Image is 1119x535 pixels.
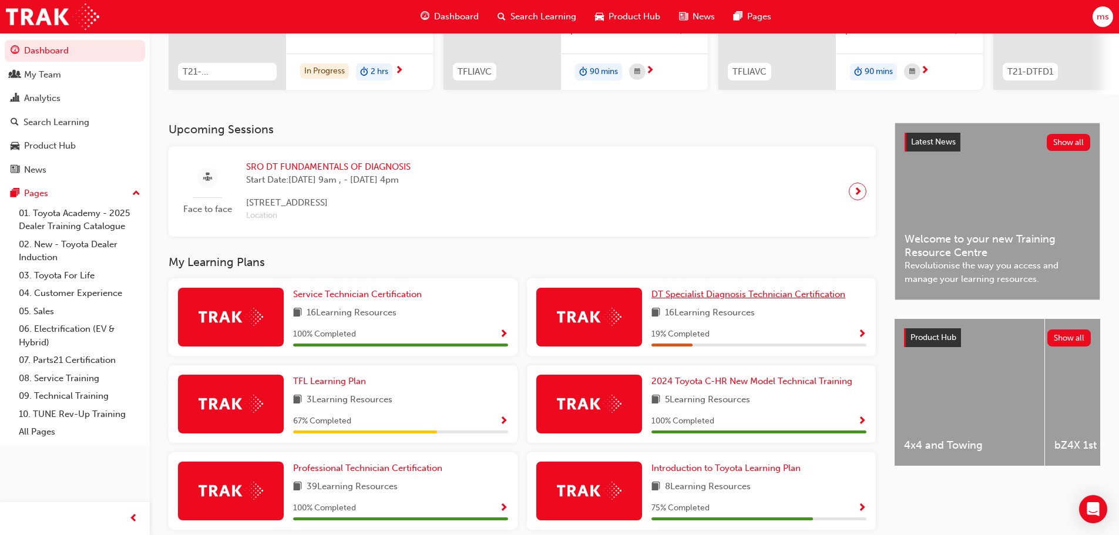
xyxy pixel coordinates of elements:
a: 06. Electrification (EV & Hybrid) [14,320,145,351]
span: guage-icon [11,46,19,56]
span: calendar-icon [909,65,915,79]
span: up-icon [132,186,140,201]
span: 100 % Completed [651,415,714,428]
span: Face to face [178,203,237,216]
span: book-icon [293,393,302,408]
span: next-icon [920,66,929,76]
a: Service Technician Certification [293,288,426,301]
button: Show Progress [499,327,508,342]
span: 2 hrs [371,65,388,79]
div: Product Hub [24,139,76,153]
span: pages-icon [11,189,19,199]
a: Latest NewsShow all [905,133,1090,152]
a: Analytics [5,88,145,109]
span: ms [1097,10,1109,23]
a: Professional Technician Certification [293,462,447,475]
a: 10. TUNE Rev-Up Training [14,405,145,423]
span: 4x4 and Towing [904,439,1035,452]
a: TFL Learning Plan [293,375,371,388]
span: Show Progress [499,329,508,340]
div: Search Learning [23,116,89,129]
button: Show all [1047,134,1091,151]
a: Latest NewsShow allWelcome to your new Training Resource CentreRevolutionise the way you access a... [895,123,1100,300]
span: next-icon [395,66,404,76]
span: car-icon [11,141,19,152]
a: guage-iconDashboard [411,5,488,29]
span: Professional Technician Certification [293,463,442,473]
a: 09. Technical Training [14,387,145,405]
a: Face to faceSRO DT FUNDAMENTALS OF DIAGNOSISStart Date:[DATE] 9am , - [DATE] 4pm[STREET_ADDRESS]L... [178,156,866,227]
a: Search Learning [5,112,145,133]
a: 01. Toyota Academy - 2025 Dealer Training Catalogue [14,204,145,235]
h3: Upcoming Sessions [169,123,876,136]
span: Location [246,209,411,223]
button: Show Progress [858,327,866,342]
span: book-icon [651,306,660,321]
a: 02. New - Toyota Dealer Induction [14,235,145,267]
img: Trak [557,482,621,500]
span: Revolutionise the way you access and manage your learning resources. [905,259,1090,285]
span: next-icon [646,66,654,76]
button: Show Progress [499,414,508,429]
span: 39 Learning Resources [307,480,398,494]
span: people-icon [11,70,19,80]
img: Trak [199,482,263,500]
div: My Team [24,68,61,82]
a: news-iconNews [670,5,724,29]
img: Trak [6,4,99,30]
span: Latest News [911,137,956,147]
img: Trak [557,308,621,326]
span: TFL Learning Plan [293,376,366,386]
span: Introduction to Toyota Learning Plan [651,463,801,473]
button: Show Progress [858,414,866,429]
span: Product Hub [609,10,660,23]
span: Dashboard [434,10,479,23]
span: duration-icon [360,65,368,80]
a: Dashboard [5,40,145,62]
img: Trak [199,308,263,326]
span: Show Progress [499,416,508,427]
a: 03. Toyota For Life [14,267,145,285]
div: News [24,163,46,177]
a: search-iconSearch Learning [488,5,586,29]
a: 2024 Toyota C-HR New Model Technical Training [651,375,857,388]
span: 67 % Completed [293,415,351,428]
span: book-icon [293,480,302,494]
button: Show all [1047,329,1091,346]
span: 16 Learning Resources [665,306,755,321]
span: 75 % Completed [651,502,710,515]
div: Pages [24,187,48,200]
span: 2024 Toyota C-HR New Model Technical Training [651,376,852,386]
span: duration-icon [854,65,862,80]
button: DashboardMy TeamAnalyticsSearch LearningProduct HubNews [5,38,145,183]
a: DT Specialist Diagnosis Technician Certification [651,288,850,301]
a: 4x4 and Towing [895,319,1044,466]
span: TFLIAVC [732,65,767,79]
span: guage-icon [421,9,429,24]
span: News [693,10,715,23]
span: SRO DT FUNDAMENTALS OF DIAGNOSIS [246,160,411,174]
span: 16 Learning Resources [307,306,396,321]
span: search-icon [11,117,19,128]
div: Open Intercom Messenger [1079,495,1107,523]
span: Product Hub [910,332,956,342]
span: 90 mins [590,65,618,79]
span: next-icon [853,183,862,200]
h3: My Learning Plans [169,255,876,269]
span: 19 % Completed [651,328,710,341]
span: Show Progress [499,503,508,514]
span: Search Learning [510,10,576,23]
span: duration-icon [579,65,587,80]
a: 07. Parts21 Certification [14,351,145,369]
span: book-icon [651,393,660,408]
span: 100 % Completed [293,502,356,515]
span: Show Progress [858,416,866,427]
span: book-icon [651,480,660,494]
a: car-iconProduct Hub [586,5,670,29]
span: calendar-icon [634,65,640,79]
a: My Team [5,64,145,86]
span: [STREET_ADDRESS] [246,196,411,210]
button: Show Progress [858,501,866,516]
span: search-icon [498,9,506,24]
